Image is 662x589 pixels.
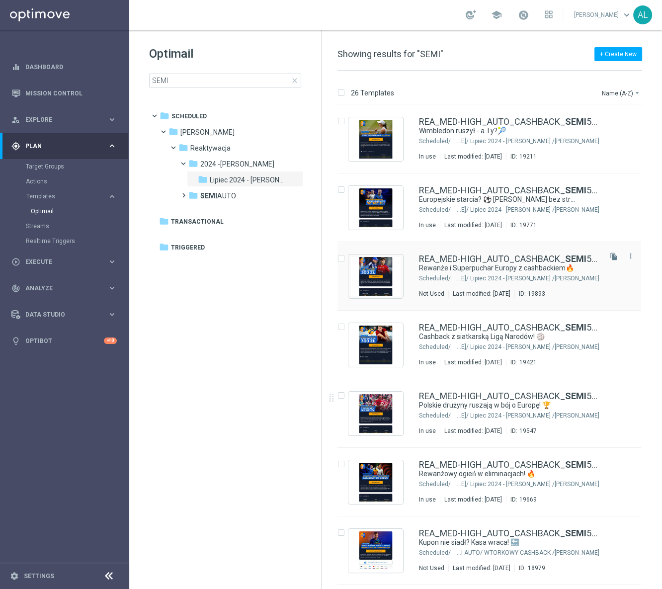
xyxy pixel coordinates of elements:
[11,142,107,151] div: Plan
[149,74,301,87] input: Search Template
[419,195,599,204] div: Europejskie starcia? ⚽ Graj bez stresu!
[11,63,117,71] button: equalizer Dashboard
[104,337,117,344] div: +10
[26,159,128,174] div: Target Groups
[190,144,231,153] span: Reaktywacja
[11,116,117,124] button: person_search Explore keyboard_arrow_right
[419,186,599,195] a: REA_MED-HIGH_AUTO_CASHBACK_SEMI50% do 300 PLN_050825
[159,242,169,252] i: folder
[11,311,117,319] div: Data Studio keyboard_arrow_right
[573,7,633,22] a: [PERSON_NAME]keyboard_arrow_down
[200,192,217,200] b: SEMI
[160,111,169,121] i: folder
[11,257,20,266] i: play_circle_outline
[11,337,117,345] button: lightbulb Optibot +10
[11,142,117,150] button: gps_fixed Plan keyboard_arrow_right
[351,394,401,433] img: 19547.jpeg
[107,310,117,319] i: keyboard_arrow_right
[11,284,117,292] button: track_changes Analyze keyboard_arrow_right
[610,252,618,260] i: file_copy
[419,126,577,136] a: Wimbledon ruszył - a Ty?🎾
[452,549,599,557] div: Scheduled/Antoni L./Reaktywacja/SEMI AUTO/WTORKOWY CASHBACK
[419,153,436,161] div: In use
[565,116,586,127] b: SEMI
[11,63,20,72] i: equalizer
[506,496,537,504] div: ID:
[419,469,599,479] div: Rewanżowy ogień w eliminacjach! 🔥
[440,221,506,229] div: Last modified: [DATE]
[419,195,577,204] a: Europejskie starcia? ⚽ [PERSON_NAME] bez stresu!
[449,564,514,572] div: Last modified: [DATE]
[419,254,599,263] a: REA_MED-HIGH_AUTO_CASHBACK_SEMI50% do 300 PLN_120825
[519,153,537,161] div: 19211
[351,463,401,502] img: 19669.jpeg
[419,137,451,145] div: Scheduled/
[26,222,103,230] a: Streams
[11,310,107,319] div: Data Studio
[351,326,401,364] img: 19421.jpeg
[633,89,641,97] i: arrow_drop_down
[351,188,401,227] img: 19771.jpeg
[328,379,660,448] div: Press SPACE to select this row.
[25,328,104,354] a: Optibot
[565,322,586,333] b: SEMI
[452,137,599,145] div: Scheduled/Antoni L./Reaktywacja/2024 -Antoni/Lipiec 2024 - Antoni
[200,191,236,200] span: SEMI AUTO
[337,49,443,59] span: Showing results for "SEMI"
[419,263,599,273] div: Rewanże i Superpuchar Europy z cashbackiem🔥
[452,274,599,282] div: Scheduled/Antoni L./Reaktywacja/2024 -Antoni/Lipiec 2024 - Antoni
[11,80,117,106] div: Mission Control
[180,128,235,137] span: Antoni L.
[452,206,599,214] div: Scheduled/Antoni L./Reaktywacja/2024 -Antoni/Lipiec 2024 - Antoni
[107,257,117,266] i: keyboard_arrow_right
[26,174,128,189] div: Actions
[419,538,599,547] div: Kupon nie siadł? Kasa wraca! 🔙
[419,221,436,229] div: In use
[210,175,287,184] span: Lipiec 2024 - Antoni
[149,46,301,62] h1: Optimail
[440,153,506,161] div: Last modified: [DATE]
[171,112,207,121] span: Scheduled
[25,80,117,106] a: Mission Control
[328,516,660,585] div: Press SPACE to select this row.
[419,427,436,435] div: In use
[26,219,128,234] div: Streams
[11,284,20,293] i: track_changes
[565,253,586,264] b: SEMI
[31,204,128,219] div: Optimail
[440,358,506,366] div: Last modified: [DATE]
[419,564,444,572] div: Not Used
[11,115,107,124] div: Explore
[528,564,545,572] div: 18979
[351,88,394,97] p: 26 Templates
[514,290,545,298] div: ID:
[419,529,599,538] a: REA_MED-HIGH_AUTO_CASHBACK_SEMI50% do 300 PLN_WEEKLY
[25,259,107,265] span: Execute
[25,54,117,80] a: Dashboard
[519,221,537,229] div: 19771
[159,216,169,226] i: folder
[26,237,103,245] a: Realtime Triggers
[200,160,274,168] span: 2024 -Antoni
[178,143,188,153] i: folder
[26,163,103,170] a: Target Groups
[11,54,117,80] div: Dashboard
[328,173,660,242] div: Press SPACE to select this row.
[107,283,117,293] i: keyboard_arrow_right
[171,243,205,252] span: Triggered
[419,401,599,410] div: Polskie drużyny ruszają w bój o Europę! 🏆
[26,192,117,200] button: Templates keyboard_arrow_right
[419,401,577,410] a: Polskie drużyny ruszają w bój o Europę! 🏆
[351,120,401,159] img: 19211.jpeg
[565,528,586,538] b: SEMI
[11,115,20,124] i: person_search
[419,332,599,341] div: Cashback z siatkarską Ligą Narodów! 🏐
[452,480,599,488] div: Scheduled/Antoni L./Reaktywacja/2024 -Antoni/Lipiec 2024 - Antoni
[26,177,103,185] a: Actions
[419,126,599,136] div: Wimbledon ruszył - a Ty?🎾
[31,207,103,215] a: Optimail
[11,142,20,151] i: gps_fixed
[419,332,577,341] a: Cashback z siatkarską Ligą Narodów! 🏐
[419,206,451,214] div: Scheduled/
